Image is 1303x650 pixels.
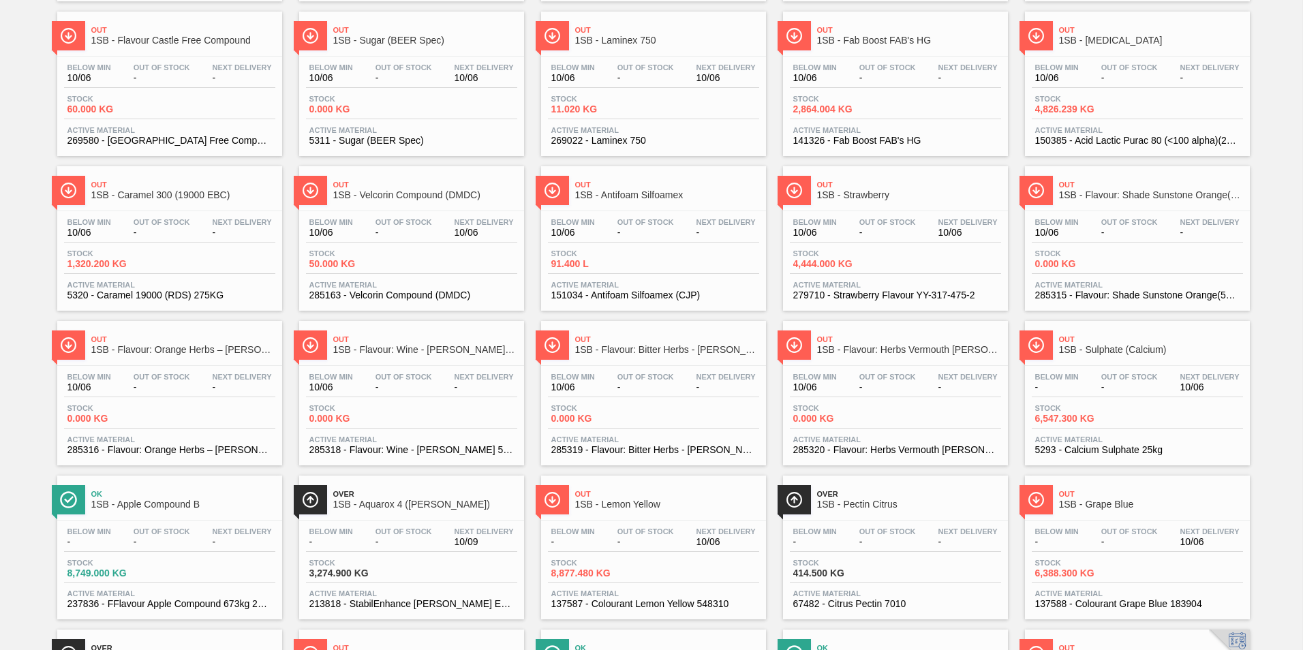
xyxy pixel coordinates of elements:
[134,527,190,536] span: Out Of Stock
[309,218,353,226] span: Below Min
[938,527,998,536] span: Next Delivery
[817,35,1001,46] span: 1SB - Fab Boost FAB's HG
[696,537,756,547] span: 10/06
[1035,63,1079,72] span: Below Min
[455,73,514,83] span: 10/06
[793,136,998,146] span: 141326 - Fab Boost FAB's HG
[1059,35,1243,46] span: 1SB - Lactic Acid
[793,599,998,609] span: 67482 - Citrus Pectin 7010
[793,435,998,444] span: Active Material
[786,27,803,44] img: Ícone
[309,404,405,412] span: Stock
[617,537,674,547] span: -
[859,218,916,226] span: Out Of Stock
[309,259,405,269] span: 50.000 KG
[544,182,561,199] img: Ícone
[455,218,514,226] span: Next Delivery
[793,95,889,103] span: Stock
[551,435,756,444] span: Active Material
[1180,218,1240,226] span: Next Delivery
[213,63,272,72] span: Next Delivery
[793,373,837,381] span: Below Min
[289,156,531,311] a: ÍconeOut1SB - Velcorin Compound (DMDC)Below Min10/06Out Of Stock-Next Delivery10/06Stock50.000 KG...
[786,182,803,199] img: Ícone
[333,35,517,46] span: 1SB - Sugar (BEER Spec)
[1035,281,1240,289] span: Active Material
[67,527,111,536] span: Below Min
[309,568,405,578] span: 3,274.900 KG
[1180,63,1240,72] span: Next Delivery
[551,537,595,547] span: -
[91,499,275,510] span: 1SB - Apple Compound B
[793,568,889,578] span: 414.500 KG
[1035,445,1240,455] span: 5293 - Calcium Sulphate 25kg
[817,335,1001,343] span: Out
[1035,249,1131,258] span: Stock
[551,445,756,455] span: 285319 - Flavour: Bitter Herbs - Doehler 580978
[793,290,998,300] span: 279710 - Strawberry Flavour YY-317-475-2
[1059,190,1243,200] span: 1SB - Flavour: Shade Sunstone Orange(54790002)
[551,568,647,578] span: 8,877.480 KG
[375,228,432,238] span: -
[859,537,916,547] span: -
[67,404,163,412] span: Stock
[793,218,837,226] span: Below Min
[67,445,272,455] span: 285316 - Flavour: Orange Herbs – Doehler 630379
[1101,63,1158,72] span: Out Of Stock
[333,190,517,200] span: 1SB - Velcorin Compound (DMDC)
[617,73,674,83] span: -
[1101,527,1158,536] span: Out Of Stock
[455,228,514,238] span: 10/06
[617,218,674,226] span: Out Of Stock
[309,382,353,392] span: 10/06
[309,435,514,444] span: Active Material
[67,589,272,598] span: Active Material
[938,382,998,392] span: -
[67,435,272,444] span: Active Material
[793,537,837,547] span: -
[60,337,77,354] img: Ícone
[1035,589,1240,598] span: Active Material
[309,527,353,536] span: Below Min
[309,589,514,598] span: Active Material
[1035,290,1240,300] span: 285315 - Flavour: Shade Sunstone Orange(54790002)
[575,335,759,343] span: Out
[302,491,319,508] img: Ícone
[1101,373,1158,381] span: Out Of Stock
[544,491,561,508] img: Ícone
[309,228,353,238] span: 10/06
[1028,337,1045,354] img: Ícone
[617,63,674,72] span: Out Of Stock
[134,537,190,547] span: -
[938,228,998,238] span: 10/06
[544,337,561,354] img: Ícone
[1035,95,1131,103] span: Stock
[91,190,275,200] span: 1SB - Caramel 300 (19000 EBC)
[67,414,163,424] span: 0.000 KG
[375,73,432,83] span: -
[1059,490,1243,498] span: Out
[134,63,190,72] span: Out Of Stock
[1059,345,1243,355] span: 1SB - Sulphate (Calcium)
[309,249,405,258] span: Stock
[617,373,674,381] span: Out Of Stock
[1015,311,1257,465] a: ÍconeOut1SB - Sulphate (Calcium)Below Min-Out Of Stock-Next Delivery10/06Stock6,547.300 KGActive ...
[60,27,77,44] img: Ícone
[375,537,432,547] span: -
[67,218,111,226] span: Below Min
[67,599,272,609] span: 237836 - FFlavour Apple Compound 673kg 20458211
[817,26,1001,34] span: Out
[551,95,647,103] span: Stock
[817,190,1001,200] span: 1SB - Strawberry
[213,73,272,83] span: -
[375,527,432,536] span: Out Of Stock
[1028,27,1045,44] img: Ícone
[1035,568,1131,578] span: 6,388.300 KG
[1035,527,1079,536] span: Below Min
[47,311,289,465] a: ÍconeOut1SB - Flavour: Orange Herbs – [PERSON_NAME] 630379Below Min10/06Out Of Stock-Next Deliver...
[213,218,272,226] span: Next Delivery
[793,589,998,598] span: Active Material
[575,499,759,510] span: 1SB - Lemon Yellow
[309,73,353,83] span: 10/06
[289,1,531,156] a: ÍconeOut1SB - Sugar (BEER Spec)Below Min10/06Out Of Stock-Next Delivery10/06Stock0.000 KGActive M...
